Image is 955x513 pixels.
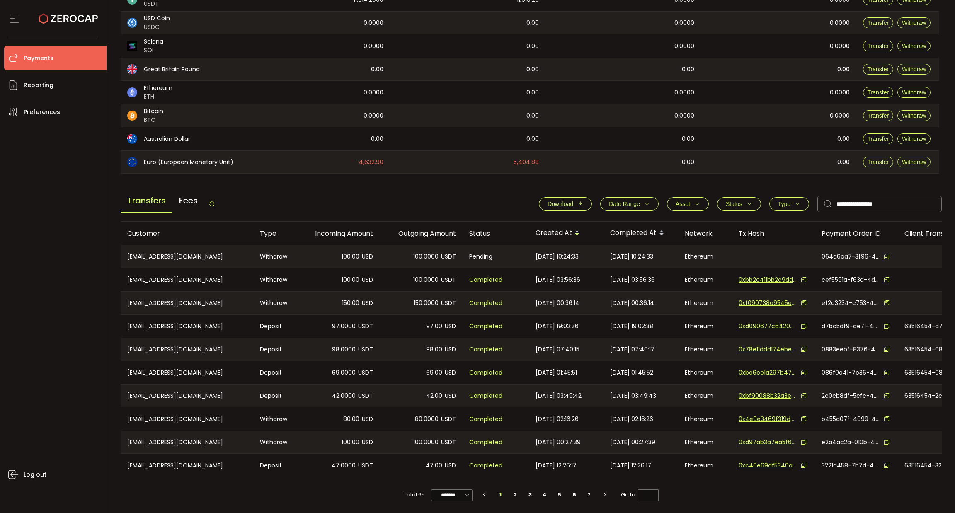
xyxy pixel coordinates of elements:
span: USD [362,414,373,424]
span: 0xbc6ce1a297b47e190aca6ec021380ce716f1bedae8b99030a3a1b2367fd76cc0 [739,368,797,377]
span: 0xf090738a9545e1571e56565c900a1330482a39037ae5956a4b45cfc111d11042 [739,299,797,307]
img: aud_portfolio.svg [127,134,137,144]
span: ef2c3234-c753-4c33-bd88-4ed77dc4c617 [822,299,880,307]
span: [DATE] 01:45:51 [536,368,577,377]
span: [DATE] 00:36:14 [536,298,579,308]
span: 0.00 [371,65,383,74]
span: d7bc5df9-ae71-4d24-ac08-9dca20ce8eeb [822,322,880,331]
span: Ethereum [144,84,172,92]
span: Completed [469,391,502,401]
button: Transfer [863,64,894,75]
span: Completed [469,345,502,354]
span: [DATE] 03:56:36 [536,275,580,285]
span: 100.0000 [413,252,439,261]
button: Type [769,197,809,211]
span: 086f0e41-7c36-4fc0-aaa2-31bcb68202f6 [822,368,880,377]
div: Ethereum [678,385,732,407]
span: Download [548,201,573,207]
span: USD Coin [144,14,170,23]
span: Date Range [609,201,640,207]
span: 0xd090677c64206df6e3dea4dd7c37e8515ee58fcc44a5eff7be97262176bfede2 [739,322,797,331]
span: 97.00 [426,322,442,331]
span: 100.0000 [413,438,439,447]
span: USD [362,252,373,261]
span: [DATE] 19:02:36 [536,322,579,331]
span: e2a4ac2a-010b-4baa-8dbe-5642f43000ae [822,438,880,447]
span: [DATE] 12:26:17 [610,461,651,470]
span: USDT [358,461,373,470]
span: [DATE] 10:24:33 [536,252,579,261]
button: Withdraw [897,157,931,167]
span: ETH [144,92,172,101]
span: 0.00 [682,157,694,167]
div: Ethereum [678,315,732,338]
button: Asset [667,197,709,211]
span: b455d07f-4099-4296-a632-bec6e1bc94c5 [822,415,880,423]
span: [DATE] 07:40:17 [610,345,654,354]
button: Status [717,197,761,211]
span: 0.00 [371,134,383,144]
span: [DATE] 00:27:39 [610,438,655,447]
span: USD [445,322,456,331]
span: [DATE] 03:56:36 [610,275,655,285]
span: USDT [358,391,373,401]
div: Deposit [253,385,297,407]
div: [EMAIL_ADDRESS][DOMAIN_NAME] [121,315,253,338]
div: Withdraw [253,245,297,268]
span: 98.0000 [332,345,356,354]
span: Withdraw [902,19,926,26]
span: 0.00 [526,88,539,97]
span: USD [362,298,373,308]
span: 0x78e11ddd174ebe0c8c9955fd0b70b64f16daa1c60d14fc2ec96220e626678e20 [739,345,797,354]
span: USD [445,345,456,354]
span: USDT [358,322,373,331]
span: [DATE] 03:49:42 [536,391,582,401]
span: 0xbf90088b32a3ee7eb18661175b3eae7c2161ad33598d6cb6a026637e978cc99a [739,392,797,400]
div: Created At [529,226,604,240]
img: eur_portfolio.svg [127,157,137,167]
span: Transfer [868,89,889,96]
button: Transfer [863,87,894,98]
span: 150.0000 [414,298,439,308]
span: Withdraw [902,43,926,49]
span: [DATE] 12:26:17 [536,461,577,470]
button: Transfer [863,157,894,167]
span: 80.0000 [415,414,439,424]
span: 150.00 [342,298,359,308]
span: USD [445,391,456,401]
span: 0.0000 [364,88,383,97]
button: Withdraw [897,41,931,51]
div: Deposit [253,454,297,477]
img: eth_portfolio.svg [127,87,137,97]
span: Total 65 [404,489,425,501]
span: USD [362,438,373,447]
span: 100.00 [342,275,359,285]
span: [DATE] 00:36:14 [610,298,654,308]
img: btc_portfolio.svg [127,111,137,121]
span: Transfer [868,136,889,142]
span: 0.00 [526,111,539,121]
div: Ethereum [678,407,732,431]
span: Log out [24,469,46,481]
span: Asset [676,201,690,207]
div: Deposit [253,338,297,361]
span: 0.0000 [830,18,850,28]
span: Reporting [24,79,53,91]
span: 0883eebf-8376-4f31-a397-0895c07efa84 [822,345,880,354]
span: 97.0000 [332,322,356,331]
div: Customer [121,229,253,238]
span: 0xbb2c411bb2c9ddbd81352de37aa10a4c9f52921ee9460944e0029def65e30d36 [739,276,797,284]
span: 0.0000 [674,41,694,51]
span: 69.00 [426,368,442,377]
span: Transfers [121,189,172,213]
span: 42.00 [426,391,442,401]
span: Transfer [868,159,889,165]
span: Go to [621,489,659,501]
span: Payments [24,52,53,64]
span: -4,632.90 [356,157,383,167]
span: 0.00 [682,65,694,74]
div: Type [253,229,297,238]
span: 98.00 [426,345,442,354]
div: [EMAIL_ADDRESS][DOMAIN_NAME] [121,361,253,384]
span: BTC [144,116,163,124]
